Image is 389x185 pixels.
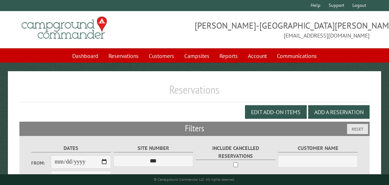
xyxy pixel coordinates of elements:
label: Site Number [114,144,194,152]
a: Campsites [180,49,214,63]
h2: Filters [19,122,370,135]
button: Edit Add-on Items [245,105,307,119]
img: Campground Commander [19,14,109,42]
h1: Reservations [19,83,370,102]
label: Dates [31,144,111,152]
label: Customer Name [278,144,358,152]
a: Communications [273,49,321,63]
span: [PERSON_NAME]-[GEOGRAPHIC_DATA][PERSON_NAME] [EMAIL_ADDRESS][DOMAIN_NAME] [195,20,370,40]
a: Reports [215,49,242,63]
button: Add a Reservation [308,105,370,119]
a: Dashboard [68,49,103,63]
label: From: [31,160,51,166]
a: Reservations [104,49,143,63]
small: © Campground Commander LLC. All rights reserved. [154,177,235,182]
label: Include Cancelled Reservations [196,144,276,160]
a: Customers [144,49,179,63]
a: Account [244,49,271,63]
button: Reset [347,124,368,134]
